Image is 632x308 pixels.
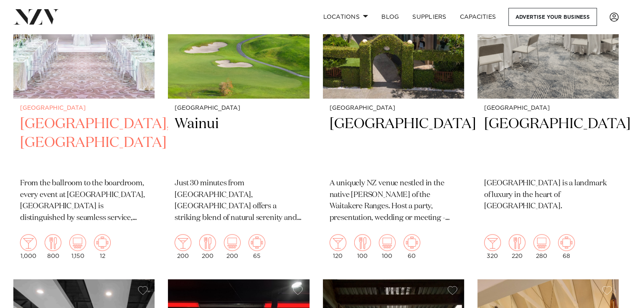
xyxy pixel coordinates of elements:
[375,8,406,26] a: BLOG
[404,234,420,251] img: meeting.png
[453,8,503,26] a: Capacities
[175,234,191,251] img: cocktail.png
[45,234,61,251] img: dining.png
[509,234,525,259] div: 220
[354,234,371,251] img: dining.png
[330,115,457,171] h2: [GEOGRAPHIC_DATA]
[330,234,346,251] img: cocktail.png
[20,105,148,111] small: [GEOGRAPHIC_DATA]
[354,234,371,259] div: 100
[20,234,37,259] div: 1,000
[330,178,457,225] p: A uniquely NZ venue nestled in the native [PERSON_NAME] of the Waitakere Ranges. Host a party, pr...
[330,234,346,259] div: 120
[94,234,111,259] div: 12
[20,178,148,225] p: From the ballroom to the boardroom, every event at [GEOGRAPHIC_DATA], [GEOGRAPHIC_DATA] is distin...
[484,115,612,171] h2: [GEOGRAPHIC_DATA]
[509,234,525,251] img: dining.png
[533,234,550,251] img: theatre.png
[379,234,396,259] div: 100
[20,234,37,251] img: cocktail.png
[175,178,302,225] p: Just 30 minutes from [GEOGRAPHIC_DATA], [GEOGRAPHIC_DATA] offers a striking blend of natural sere...
[175,105,302,111] small: [GEOGRAPHIC_DATA]
[69,234,86,251] img: theatre.png
[45,234,61,259] div: 800
[404,234,420,259] div: 60
[199,234,216,251] img: dining.png
[558,234,575,259] div: 68
[316,8,375,26] a: Locations
[249,234,265,251] img: meeting.png
[330,105,457,111] small: [GEOGRAPHIC_DATA]
[508,8,597,26] a: Advertise your business
[249,234,265,259] div: 65
[199,234,216,259] div: 200
[484,178,612,213] p: [GEOGRAPHIC_DATA] is a landmark of luxury in the heart of [GEOGRAPHIC_DATA].
[484,234,501,259] div: 320
[484,234,501,251] img: cocktail.png
[175,115,302,171] h2: Wainui
[13,9,59,24] img: nzv-logo.png
[484,105,612,111] small: [GEOGRAPHIC_DATA]
[69,234,86,259] div: 1,150
[533,234,550,259] div: 280
[224,234,241,251] img: theatre.png
[175,234,191,259] div: 200
[558,234,575,251] img: meeting.png
[406,8,453,26] a: SUPPLIERS
[379,234,396,251] img: theatre.png
[94,234,111,251] img: meeting.png
[224,234,241,259] div: 200
[20,115,148,171] h2: [GEOGRAPHIC_DATA], [GEOGRAPHIC_DATA]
